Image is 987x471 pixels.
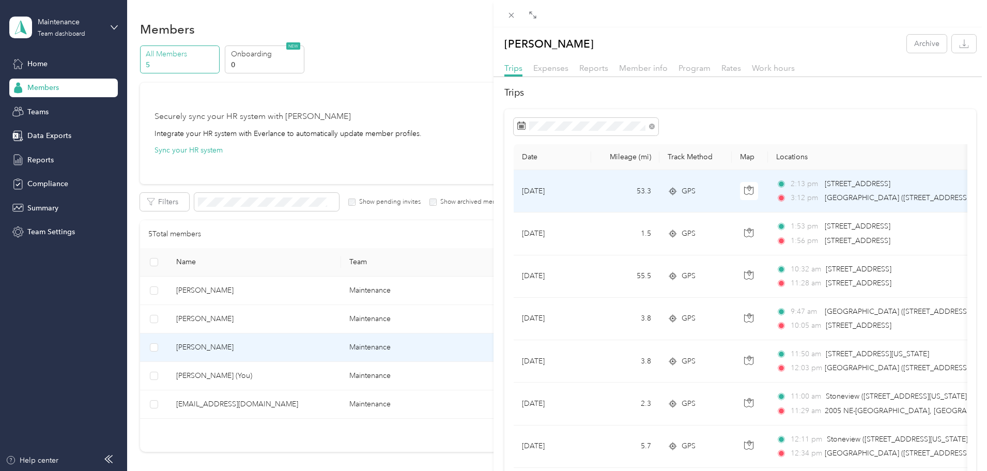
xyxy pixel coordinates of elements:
[791,320,821,331] span: 10:05 am
[678,63,711,73] span: Program
[504,86,976,100] h2: Trips
[826,265,891,274] span: [STREET_ADDRESS]
[514,212,591,255] td: [DATE]
[591,255,659,298] td: 55.5
[791,306,820,317] span: 9:47 am
[791,278,821,289] span: 11:28 am
[591,212,659,255] td: 1.5
[791,434,822,445] span: 12:11 pm
[591,144,659,170] th: Mileage (mi)
[791,391,821,402] span: 11:00 am
[791,348,821,360] span: 11:50 am
[791,221,820,232] span: 1:53 pm
[591,298,659,340] td: 3.8
[682,270,696,282] span: GPS
[504,35,594,53] p: [PERSON_NAME]
[826,350,929,358] span: [STREET_ADDRESS][US_STATE]
[682,356,696,367] span: GPS
[732,144,768,170] th: Map
[619,63,668,73] span: Member info
[826,392,969,401] span: Stoneview ([STREET_ADDRESS][US_STATE])
[721,63,741,73] span: Rates
[533,63,568,73] span: Expenses
[826,321,891,330] span: [STREET_ADDRESS]
[827,435,970,444] span: Stoneview ([STREET_ADDRESS][US_STATE])
[825,179,890,188] span: [STREET_ADDRESS]
[791,192,820,204] span: 3:12 pm
[514,170,591,212] td: [DATE]
[591,340,659,383] td: 3.8
[791,405,820,417] span: 11:29 am
[514,144,591,170] th: Date
[682,398,696,409] span: GPS
[791,264,821,275] span: 10:32 am
[791,178,820,190] span: 2:13 pm
[659,144,732,170] th: Track Method
[504,63,522,73] span: Trips
[682,228,696,239] span: GPS
[907,35,947,53] button: Archive
[514,255,591,298] td: [DATE]
[591,383,659,425] td: 2.3
[791,362,820,374] span: 12:03 pm
[514,340,591,383] td: [DATE]
[791,235,820,247] span: 1:56 pm
[825,236,890,245] span: [STREET_ADDRESS]
[579,63,608,73] span: Reports
[514,426,591,468] td: [DATE]
[591,170,659,212] td: 53.3
[591,426,659,468] td: 5.7
[929,413,987,471] iframe: Everlance-gr Chat Button Frame
[514,383,591,425] td: [DATE]
[752,63,795,73] span: Work hours
[682,313,696,324] span: GPS
[825,222,890,231] span: [STREET_ADDRESS]
[791,448,820,459] span: 12:34 pm
[826,279,891,287] span: [STREET_ADDRESS]
[514,298,591,340] td: [DATE]
[682,440,696,452] span: GPS
[682,186,696,197] span: GPS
